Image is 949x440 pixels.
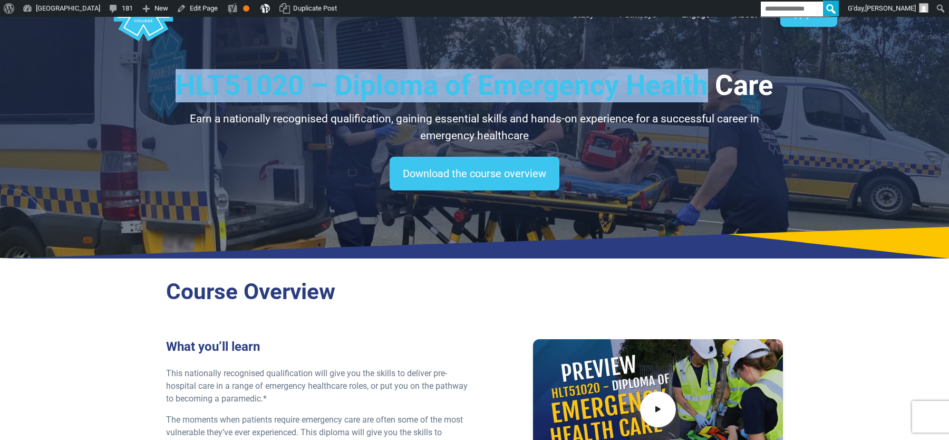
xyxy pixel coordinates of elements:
[390,157,559,190] a: Download the course overview
[865,4,916,12] span: [PERSON_NAME]
[166,279,783,305] h2: Course Overview
[166,367,468,405] p: This nationally recognised qualification will give you the skills to deliver pre-hospital care in...
[166,69,783,102] h1: HLT51020 – Diploma of Emergency Health Care
[166,339,468,355] h3: What you’ll learn
[243,5,249,12] div: OK
[166,111,783,144] p: Earn a nationally recognised qualification, gaining essential skills and hands-on experience for ...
